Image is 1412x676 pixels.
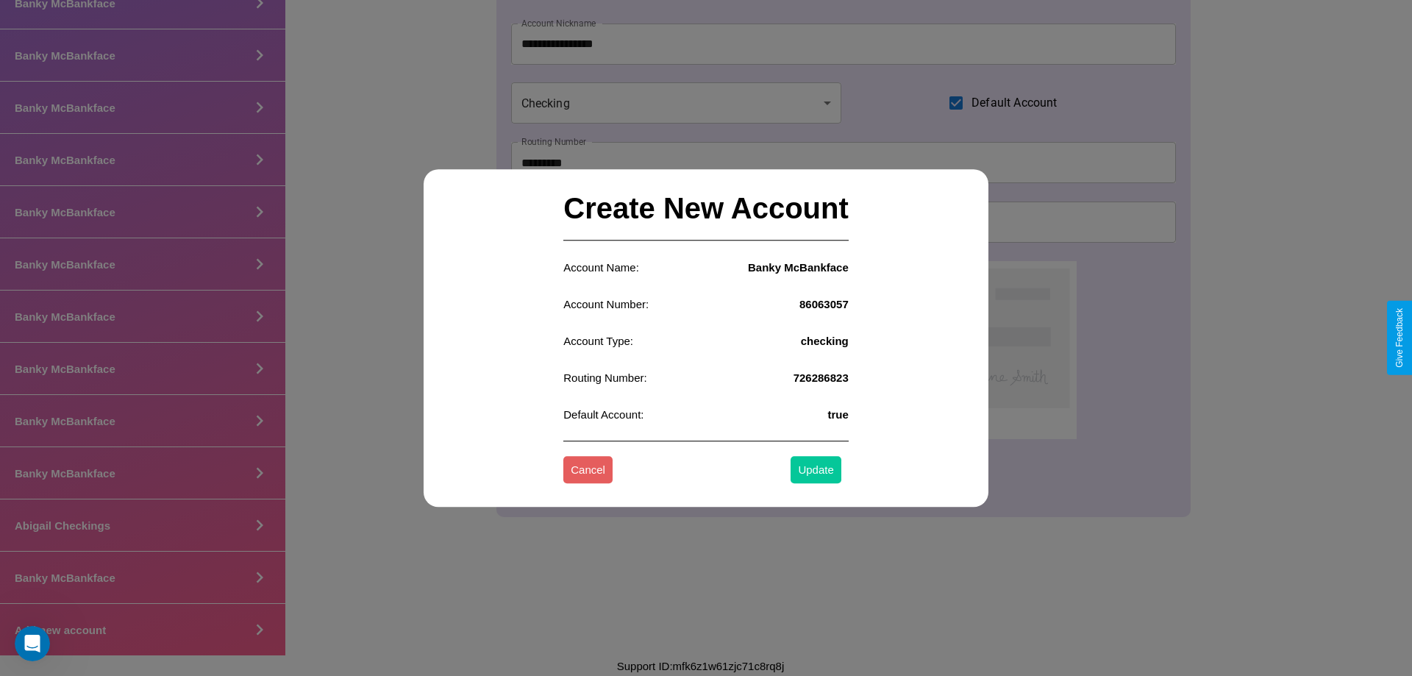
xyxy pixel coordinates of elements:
p: Routing Number: [563,368,646,388]
div: Give Feedback [1394,308,1405,368]
h4: Banky McBankface [748,261,849,274]
p: Account Name: [563,257,639,277]
h4: 726286823 [794,371,849,384]
p: Account Type: [563,331,633,351]
p: Default Account: [563,405,643,424]
h2: Create New Account [563,177,849,241]
p: Account Number: [563,294,649,314]
button: Update [791,457,841,484]
h4: true [827,408,848,421]
h4: 86063057 [799,298,849,310]
iframe: Intercom live chat [15,626,50,661]
h4: checking [801,335,849,347]
button: Cancel [563,457,613,484]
